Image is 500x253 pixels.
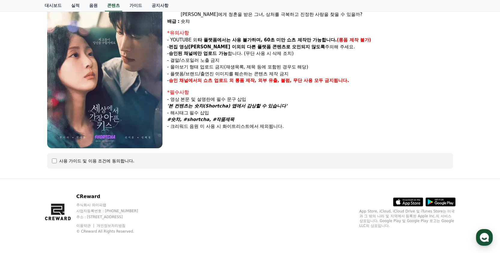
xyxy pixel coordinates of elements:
[167,64,453,71] p: - 몰아보기 형태 업로드 금지(재생목록, 제목 등에 포함된 경우도 해당)
[97,224,126,228] a: 개인정보처리방침
[167,110,453,116] p: - 해시태그 필수 삽입
[167,50,453,57] p: - 합니다. (무단 사용 시 삭제 조치)
[59,158,135,164] div: 사용 가이드 및 이용 조건에 동의합니다.
[76,229,150,234] p: © CReward All Rights Reserved.
[77,190,115,205] a: 설정
[167,18,180,25] div: 배급 :
[76,224,95,228] a: 이용약관
[167,44,453,50] p: - 주의해 주세요.
[167,57,453,64] p: - 결말/스포일러 노출 금지
[167,29,453,37] div: *유의사항
[55,200,62,204] span: 대화
[40,190,77,205] a: 대화
[76,215,150,219] p: 주소 : [STREET_ADDRESS]
[359,209,456,228] p: App Store, iCloud, iCloud Drive 및 iTunes Store는 미국과 그 밖의 나라 및 지역에서 등록된 Apple Inc.의 서비스 상표입니다. Goo...
[169,51,228,56] strong: 승인된 채널에만 업로드 가능
[76,209,150,213] p: 사업자등록번호 : [PHONE_NUMBER]
[169,78,234,83] strong: 승인 채널에서의 쇼츠 업로드 외
[76,193,150,200] p: CReward
[247,44,325,50] strong: 다른 플랫폼 콘텐츠로 오인되지 않도록
[19,199,23,204] span: 홈
[167,123,453,130] p: - 크리워드 음원 미 사용 시 화이트리스트에서 제외됩니다.
[2,190,40,205] a: 홈
[235,78,349,83] strong: 롱폼 제작, 외부 유출, 불펌, 무단 사용 모두 금지됩니다.
[93,199,100,204] span: 설정
[169,44,245,50] strong: 편집 영상[PERSON_NAME] 이외의
[167,117,235,122] em: #숏챠, #shortcha, #작품제목
[167,89,453,96] div: *필수사항
[181,11,453,18] div: [PERSON_NAME]에게 청혼을 받은 그녀, 상처를 극복하고 진정한 사랑을 찾을 수 있을까?
[167,77,453,84] p: -
[167,103,287,109] em: '본 컨텐츠는 숏챠(Shortcha) 앱에서 감상할 수 있습니다'
[167,71,453,77] p: - 플랫폼/브랜드/출연진 이미지를 훼손하는 콘텐츠 제작 금지
[198,37,337,43] strong: 타 플랫폼에서는 사용 불가하며, 60초 미만 쇼츠 제작만 가능합니다.
[337,37,371,43] strong: (롱폼 제작 불가)
[167,96,453,103] p: - 영상 본문 및 설명란에 필수 문구 삽입
[167,37,453,44] p: - YOUTUBE 외
[181,18,453,25] div: 숏챠
[76,203,150,207] p: 주식회사 와이피랩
